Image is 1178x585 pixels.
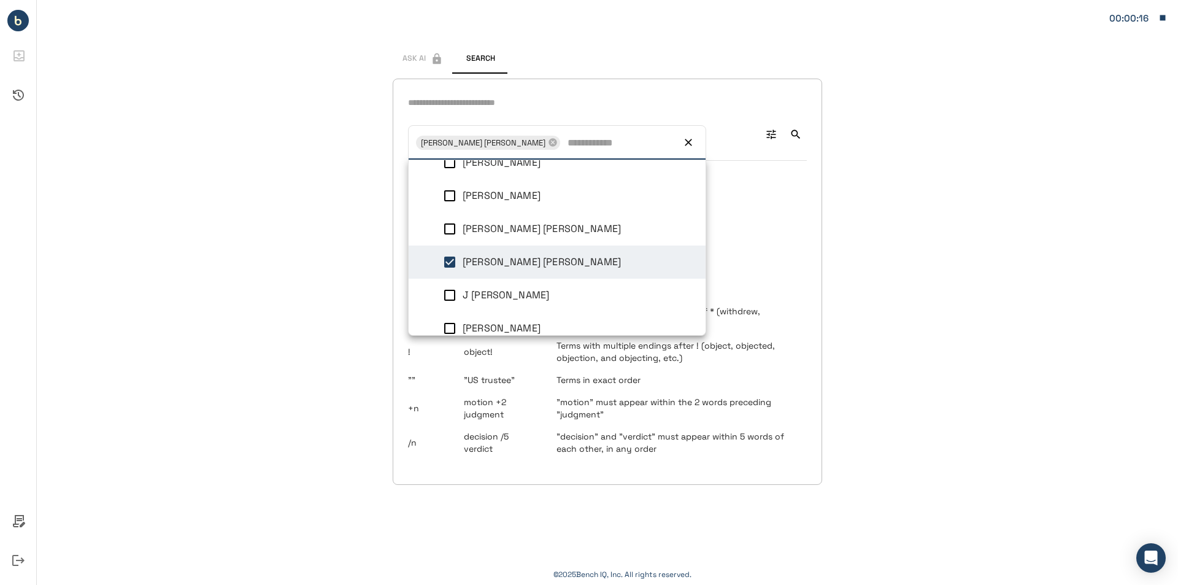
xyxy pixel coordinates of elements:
td: "" [408,369,454,391]
div: Open Intercom Messenger [1136,543,1166,573]
span: Thomas M Horan [463,156,541,169]
button: Advanced Search [760,123,782,145]
td: /n [408,425,454,460]
td: +n [408,391,454,425]
span: Brendan Linehan Shannon [463,222,621,235]
div: Matter: 098004.00090 [1109,10,1152,26]
td: object! [454,335,547,369]
td: "motion" must appear within the 2 words preceding "judgment" [547,391,807,425]
td: ! [408,335,454,369]
button: Search [785,123,807,145]
span: [PERSON_NAME] [PERSON_NAME] [416,136,550,150]
td: "US trustee" [454,369,547,391]
span: This feature has been disabled by your account admin. [393,44,453,74]
span: Laurie Selber Silverstein [463,255,621,268]
span: Mary F Walrath [463,322,541,335]
td: Terms in exact order [547,369,807,391]
td: motion +2 judgment [454,391,547,425]
button: Matter: 098004.00090 [1103,5,1173,31]
button: Clear [680,134,697,151]
span: J Kate Stickles [463,289,549,301]
button: Search [453,44,508,74]
td: Terms with multiple endings after ! (object, objected, objection, and objecting, etc.) [547,335,807,369]
td: decision /5 verdict [454,425,547,460]
span: Karen B Owens [463,189,541,202]
div: [PERSON_NAME] [PERSON_NAME] [416,136,560,150]
td: "decision" and "verdict" must appear within 5 words of each other, in any order [547,425,807,460]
